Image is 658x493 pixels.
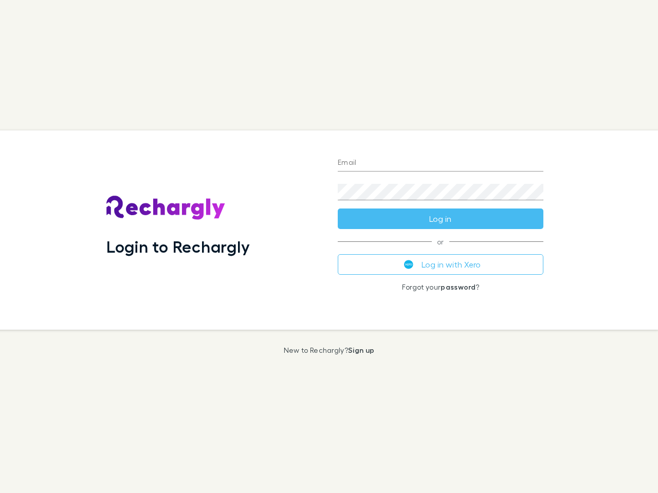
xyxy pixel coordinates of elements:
button: Log in [338,208,543,229]
p: Forgot your ? [338,283,543,291]
img: Rechargly's Logo [106,196,226,220]
h1: Login to Rechargly [106,237,250,256]
span: or [338,241,543,242]
button: Log in with Xero [338,254,543,275]
img: Xero's logo [404,260,413,269]
a: Sign up [348,346,374,354]
p: New to Rechargly? [284,346,375,354]
a: password [441,282,476,291]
